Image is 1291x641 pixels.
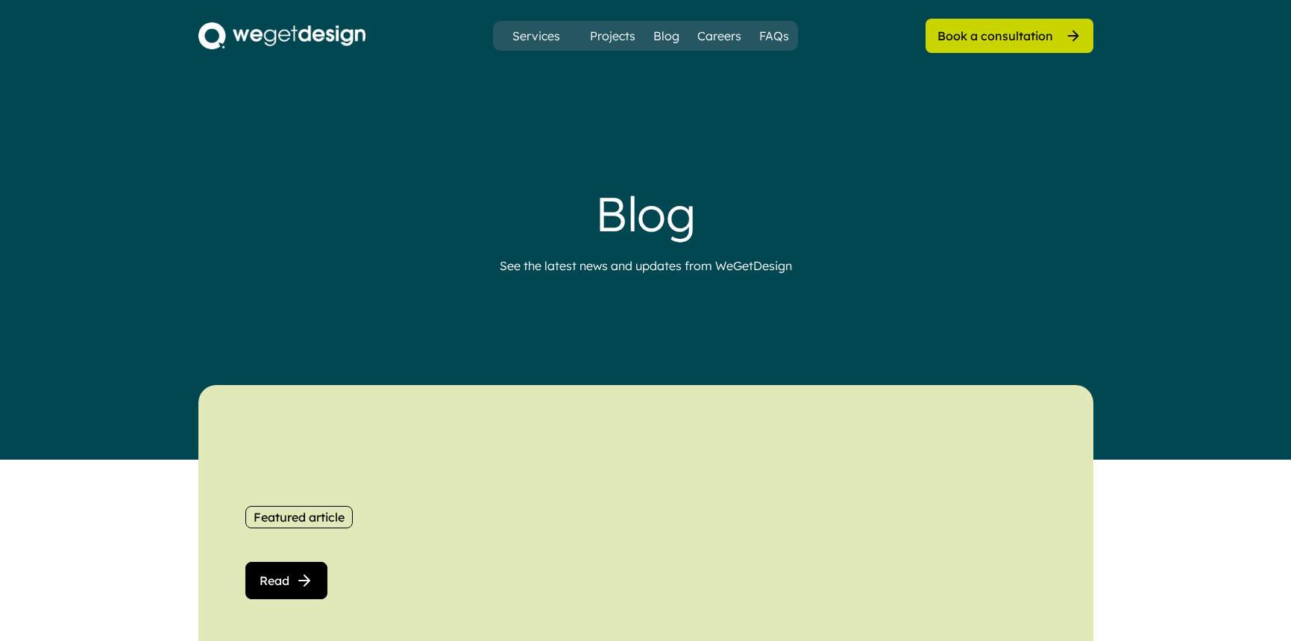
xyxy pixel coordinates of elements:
[506,30,566,42] div: Services
[937,28,1053,44] div: Book a consultation
[198,22,365,49] img: 4b569577-11d7-4442-95fc-ebbb524e5eb8.png
[245,506,353,528] button: Featured article
[245,562,327,599] button: Read
[759,27,789,45] a: FAQs
[260,575,289,587] span: Read
[653,27,679,45] a: Blog
[348,185,944,243] div: Blog
[590,27,635,45] a: Projects
[500,257,792,275] div: See the latest news and updates from WeGetDesign
[697,27,741,45] a: Careers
